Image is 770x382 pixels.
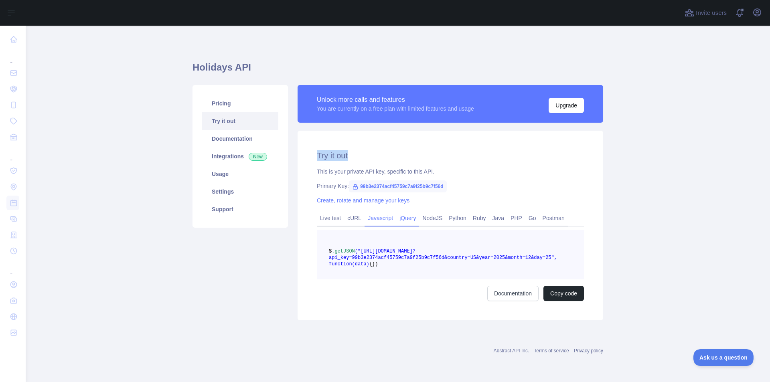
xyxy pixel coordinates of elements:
[470,212,489,224] a: Ruby
[329,249,332,254] span: $
[479,255,491,261] span: year
[202,148,278,165] a: Integrations New
[696,8,727,18] span: Invite users
[344,212,365,224] a: cURL
[539,212,568,224] a: Postman
[494,348,529,354] a: Abstract API Inc.
[202,130,278,148] a: Documentation
[317,197,409,204] a: Create, rotate and manage your keys
[507,212,525,224] a: PHP
[490,255,508,261] span: =2025&
[317,95,474,105] div: Unlock more calls and features
[355,249,415,254] span: ("[URL][DOMAIN_NAME]?
[6,48,19,64] div: ...
[534,255,543,261] span: day
[543,286,584,301] button: Copy code
[468,255,479,261] span: =US&
[317,150,584,161] h2: Try it out
[349,255,447,261] span: =99b3e2374acf45759c7a9f25b9c7f56d&
[446,212,470,224] a: Python
[508,255,523,261] span: month
[192,61,603,80] h1: Holidays API
[202,165,278,183] a: Usage
[419,212,446,224] a: NodeJS
[202,112,278,130] a: Try it out
[202,95,278,112] a: Pricing
[683,6,728,19] button: Invite users
[202,183,278,200] a: Settings
[487,286,539,301] a: Documentation
[447,255,467,261] span: country
[523,255,534,261] span: =12&
[525,212,539,224] a: Go
[549,98,584,113] button: Upgrade
[329,255,349,261] span: api_key
[332,249,355,254] span: .getJSON
[372,261,378,267] span: })
[489,212,508,224] a: Java
[317,212,344,224] a: Live test
[6,146,19,162] div: ...
[369,261,372,267] span: {
[693,349,754,366] iframe: Toggle Customer Support
[534,348,569,354] a: Terms of service
[317,168,584,176] div: This is your private API key, specific to this API.
[317,105,474,113] div: You are currently on a free plan with limited features and usage
[249,153,267,161] span: New
[317,182,584,190] div: Primary Key:
[6,260,19,276] div: ...
[365,212,396,224] a: Javascript
[349,180,447,192] span: 99b3e2374acf45759c7a9f25b9c7f56d
[574,348,603,354] a: Privacy policy
[396,212,419,224] a: jQuery
[202,200,278,218] a: Support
